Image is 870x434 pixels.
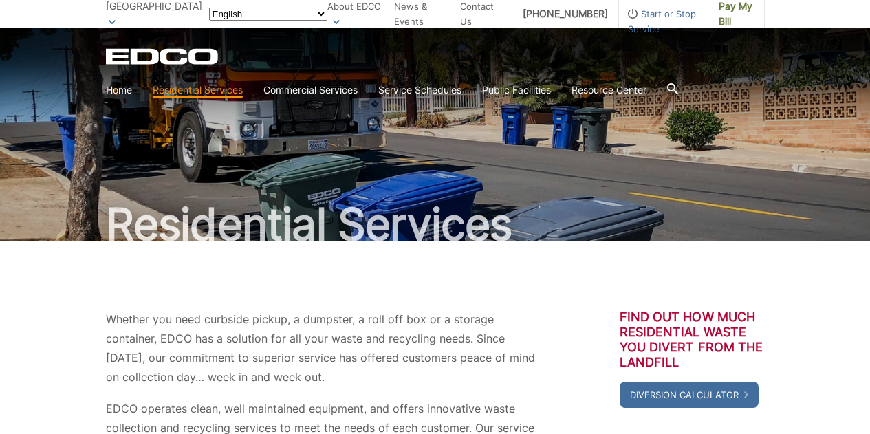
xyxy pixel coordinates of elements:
select: Select a language [209,8,327,21]
p: Whether you need curbside pickup, a dumpster, a roll off box or a storage container, EDCO has a s... [106,310,536,387]
a: Public Facilities [482,83,551,98]
h3: Find out how much residential waste you divert from the landfill [620,310,765,370]
a: EDCD logo. Return to the homepage. [106,48,220,65]
a: Residential Services [153,83,243,98]
a: Diversion Calculator [620,382,759,408]
a: Resource Center [572,83,646,98]
h1: Residential Services [106,202,765,246]
a: Service Schedules [378,83,461,98]
a: Home [106,83,132,98]
a: Commercial Services [263,83,358,98]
